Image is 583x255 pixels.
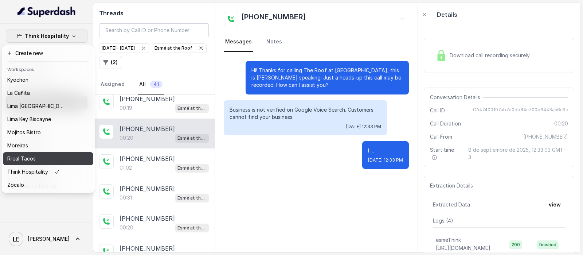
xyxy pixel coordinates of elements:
[7,141,28,150] p: Moreiras
[6,30,87,43] button: Think Hospitality
[7,115,51,124] p: Lima Key Biscayne
[3,47,93,60] button: Create new
[7,89,30,97] p: La Cañita
[7,167,48,176] p: Think Hospitality
[7,128,41,137] p: Mojitos Bistro
[7,154,36,163] p: Rreal Tacos
[1,45,95,193] div: Think Hospitality
[7,181,24,189] p: Zocalo
[7,76,28,84] p: Kyochon
[3,63,93,75] header: Workspaces
[25,32,69,40] p: Think Hospitality
[7,102,66,111] p: Lima [GEOGRAPHIC_DATA]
